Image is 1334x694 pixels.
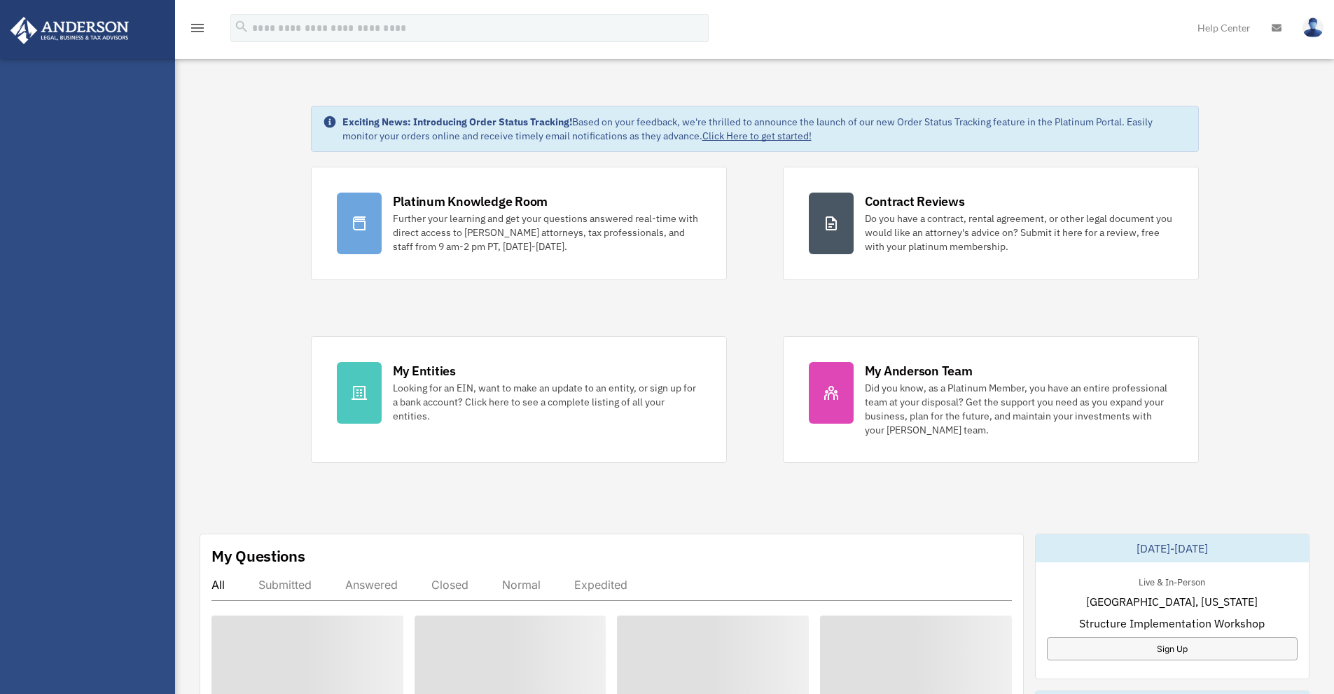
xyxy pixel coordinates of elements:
div: Closed [431,578,468,592]
img: Anderson Advisors Platinum Portal [6,17,133,44]
a: menu [189,25,206,36]
div: Did you know, as a Platinum Member, you have an entire professional team at your disposal? Get th... [865,381,1173,437]
div: Submitted [258,578,312,592]
a: Sign Up [1047,637,1298,660]
div: Platinum Knowledge Room [393,193,548,210]
div: Do you have a contract, rental agreement, or other legal document you would like an attorney's ad... [865,211,1173,254]
span: Structure Implementation Workshop [1079,615,1265,632]
div: Live & In-Person [1127,574,1216,588]
div: Expedited [574,578,627,592]
div: My Anderson Team [865,362,973,380]
div: Based on your feedback, we're thrilled to announce the launch of our new Order Status Tracking fe... [342,115,1187,143]
a: My Anderson Team Did you know, as a Platinum Member, you have an entire professional team at your... [783,336,1199,463]
strong: Exciting News: Introducing Order Status Tracking! [342,116,572,128]
div: My Entities [393,362,456,380]
img: User Pic [1302,18,1323,38]
div: All [211,578,225,592]
div: Contract Reviews [865,193,965,210]
div: [DATE]-[DATE] [1036,534,1309,562]
div: Answered [345,578,398,592]
a: Click Here to get started! [702,130,812,142]
div: Looking for an EIN, want to make an update to an entity, or sign up for a bank account? Click her... [393,381,701,423]
i: search [234,19,249,34]
span: [GEOGRAPHIC_DATA], [US_STATE] [1086,593,1258,610]
a: My Entities Looking for an EIN, want to make an update to an entity, or sign up for a bank accoun... [311,336,727,463]
div: Normal [502,578,541,592]
i: menu [189,20,206,36]
div: Further your learning and get your questions answered real-time with direct access to [PERSON_NAM... [393,211,701,254]
a: Contract Reviews Do you have a contract, rental agreement, or other legal document you would like... [783,167,1199,280]
a: Platinum Knowledge Room Further your learning and get your questions answered real-time with dire... [311,167,727,280]
div: My Questions [211,546,305,567]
